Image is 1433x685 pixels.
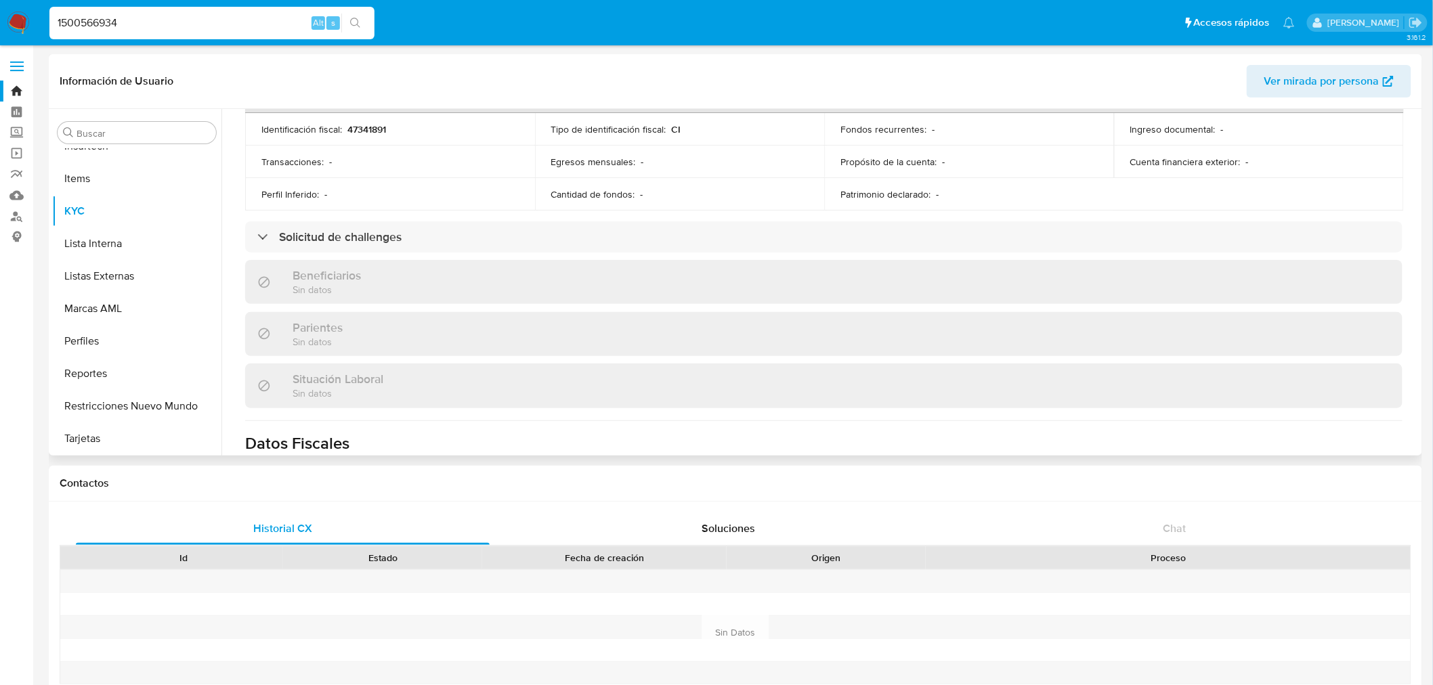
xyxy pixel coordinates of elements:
button: Lista Interna [52,227,221,260]
a: Salir [1409,16,1423,30]
p: CI [672,123,681,135]
p: Patrimonio declarado : [840,188,931,200]
input: Buscar usuario o caso... [49,14,375,32]
span: Soluciones [702,521,756,536]
h3: Situación Laboral [293,372,383,386]
p: Identificación fiscal : [261,123,342,135]
button: Restricciones Nuevo Mundo [52,390,221,422]
p: Propósito de la cuenta : [840,156,937,168]
button: Buscar [63,127,74,138]
button: Reportes [52,357,221,390]
span: Alt [313,16,324,29]
span: Ver mirada por persona [1264,65,1379,97]
button: Ver mirada por persona [1247,65,1411,97]
h3: Beneficiarios [293,268,361,283]
p: Tipo de identificación fiscal : [551,123,666,135]
span: Historial CX [253,521,312,536]
h1: Información de Usuario [60,74,173,88]
p: Sin datos [293,386,383,399]
p: - [1246,156,1249,168]
button: Listas Externas [52,260,221,292]
p: Egresos mensuales : [551,156,636,168]
div: Situación LaboralSin datos [245,363,1403,407]
p: gregorio.negri@mercadolibre.com [1327,16,1404,29]
div: Origen [736,551,916,565]
div: Id [93,551,274,565]
p: Cuenta financiera exterior : [1130,156,1241,168]
button: Marcas AML [52,292,221,325]
p: Perfil Inferido : [261,188,319,200]
button: Perfiles [52,325,221,357]
p: Ingreso documental : [1130,123,1216,135]
h3: Parientes [293,320,343,335]
h3: Solicitud de challenges [279,229,402,244]
span: Accesos rápidos [1194,16,1270,30]
h1: Datos Fiscales [245,433,1403,454]
span: s [331,16,335,29]
p: - [1221,123,1224,135]
button: KYC [52,195,221,227]
div: Proceso [935,551,1401,565]
h1: Contactos [60,477,1411,490]
div: BeneficiariosSin datos [245,260,1403,304]
p: - [936,188,939,200]
input: Buscar [77,127,211,139]
p: Sin datos [293,335,343,348]
p: Fondos recurrentes : [840,123,926,135]
p: Cantidad de fondos : [551,188,635,200]
p: Transacciones : [261,156,324,168]
p: 47341891 [347,123,386,135]
p: - [641,188,643,200]
div: Estado [293,551,473,565]
p: - [641,156,644,168]
div: Solicitud de challenges [245,221,1403,252]
p: - [324,188,327,200]
p: - [329,156,332,168]
span: Chat [1163,521,1186,536]
button: Tarjetas [52,422,221,455]
button: Items [52,162,221,195]
p: Sin datos [293,283,361,296]
p: - [932,123,935,135]
div: ParientesSin datos [245,312,1403,356]
button: search-icon [341,14,369,32]
a: Notificaciones [1283,17,1295,28]
p: - [942,156,945,168]
div: Fecha de creación [492,551,717,565]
